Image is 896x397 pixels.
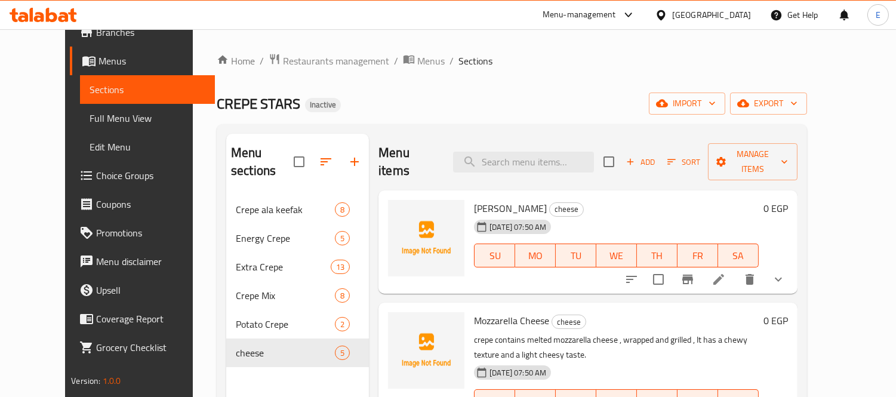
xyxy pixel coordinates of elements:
button: import [649,93,725,115]
a: Upsell [70,276,215,304]
button: FR [678,244,718,267]
span: Choice Groups [96,168,205,183]
div: Potato Crepe2 [226,310,369,338]
span: cheese [236,346,335,360]
button: SU [474,244,515,267]
span: Menus [417,54,445,68]
span: Energy Crepe [236,231,335,245]
span: [DATE] 07:50 AM [485,367,551,378]
h6: 0 EGP [763,312,788,329]
a: Coverage Report [70,304,215,333]
div: Inactive [305,98,341,112]
a: Edit menu item [712,272,726,287]
div: [GEOGRAPHIC_DATA] [672,8,751,21]
span: TU [561,247,592,264]
span: Select to update [646,267,671,292]
span: Upsell [96,283,205,297]
div: items [335,346,350,360]
span: WE [601,247,632,264]
div: items [335,288,350,303]
span: SA [723,247,754,264]
a: Menu disclaimer [70,247,215,276]
a: Choice Groups [70,161,215,190]
span: Edit Menu [90,140,205,154]
span: Extra Crepe [236,260,331,274]
span: Potato Crepe [236,317,335,331]
span: 2 [335,319,349,330]
h2: Menu sections [231,144,294,180]
button: Branch-specific-item [673,265,702,294]
button: sort-choices [617,265,646,294]
span: Crepe ala keefak [236,202,335,217]
span: export [740,96,798,111]
span: Sections [90,82,205,97]
span: Sort [667,155,700,169]
span: 5 [335,347,349,359]
span: cheese [552,315,586,329]
span: 13 [331,261,349,273]
span: 8 [335,204,349,216]
h6: 0 EGP [763,200,788,217]
a: Branches [70,18,215,47]
a: Coupons [70,190,215,218]
button: export [730,93,807,115]
button: Manage items [708,143,798,180]
span: 8 [335,290,349,301]
button: TU [556,244,596,267]
span: Sections [458,54,492,68]
span: Select section [596,149,621,174]
span: cheese [550,202,583,216]
span: 1.0.0 [103,373,121,389]
span: Crepe Mix [236,288,335,303]
span: Add [624,155,657,169]
div: cheese [552,315,586,329]
span: Sort items [660,153,708,171]
span: Branches [96,25,205,39]
span: CREPE STARS [217,90,300,117]
a: Menus [403,53,445,69]
li: / [260,54,264,68]
button: show more [764,265,793,294]
img: romi Cheese [388,200,464,276]
div: Crepe Mix8 [226,281,369,310]
button: Add [621,153,660,171]
div: items [335,202,350,217]
span: Coupons [96,197,205,211]
span: E [876,8,880,21]
span: [PERSON_NAME] [474,199,547,217]
span: Grocery Checklist [96,340,205,355]
input: search [453,152,594,173]
span: Full Menu View [90,111,205,125]
a: Full Menu View [80,104,215,133]
a: Sections [80,75,215,104]
span: Select all sections [287,149,312,174]
span: Add item [621,153,660,171]
div: items [335,317,350,331]
div: Energy Crepe5 [226,224,369,253]
svg: Show Choices [771,272,786,287]
button: MO [515,244,556,267]
span: Sort sections [312,147,340,176]
div: Extra Crepe13 [226,253,369,281]
span: Version: [71,373,100,389]
span: MO [520,247,551,264]
div: cheese [549,202,584,217]
button: WE [596,244,637,267]
a: Grocery Checklist [70,333,215,362]
span: [DATE] 07:50 AM [485,221,551,233]
span: Mozzarella Cheese [474,312,549,330]
span: Coverage Report [96,312,205,326]
span: Menu disclaimer [96,254,205,269]
a: Promotions [70,218,215,247]
span: TH [642,247,673,264]
button: Sort [664,153,703,171]
li: / [394,54,398,68]
span: Inactive [305,100,341,110]
li: / [449,54,454,68]
h2: Menu items [378,144,439,180]
span: Promotions [96,226,205,240]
